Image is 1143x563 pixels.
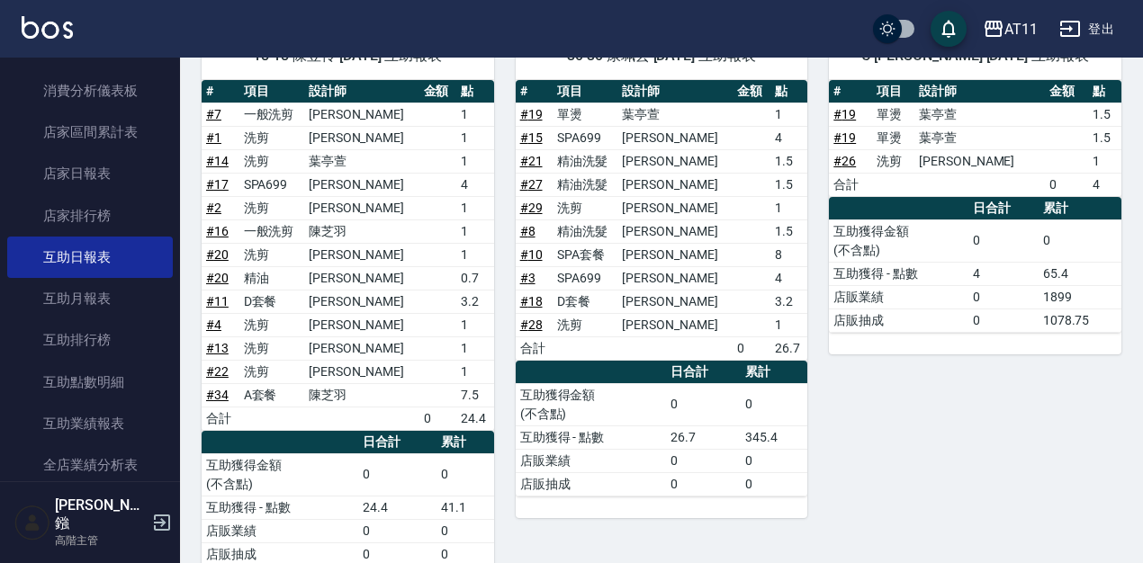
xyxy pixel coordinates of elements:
td: 0 [666,383,742,425]
td: 24.4 [456,407,494,430]
td: 單燙 [553,103,617,126]
td: [PERSON_NAME] [617,126,733,149]
h5: [PERSON_NAME]鏹 [55,496,147,532]
td: 0 [358,519,436,542]
td: 單燙 [872,103,914,126]
td: 互助獲得金額 (不含點) [202,453,358,496]
a: #17 [206,177,229,192]
table: a dense table [516,361,808,496]
td: [PERSON_NAME] [304,243,419,266]
td: 互助獲得 - 點數 [829,262,968,285]
td: 0 [968,308,1039,332]
td: 1 [770,313,808,336]
a: #21 [520,154,543,168]
td: 1 [456,196,494,219]
th: 設計師 [617,80,733,103]
td: 店販抽成 [516,472,666,496]
td: 0 [741,472,807,496]
td: 一般洗剪 [239,103,304,126]
td: 1.5 [1088,126,1121,149]
td: 65.4 [1039,262,1121,285]
td: 1 [456,243,494,266]
a: #26 [833,154,856,168]
td: 1.5 [1088,103,1121,126]
td: 洗剪 [239,243,304,266]
th: 點 [456,80,494,103]
td: 互助獲得 - 點數 [202,496,358,519]
td: 0 [666,449,742,472]
td: [PERSON_NAME] [304,336,419,360]
th: 金額 [733,80,770,103]
td: 1.5 [770,173,808,196]
td: 0 [741,449,807,472]
td: SPA699 [553,266,617,290]
td: 4 [968,262,1039,285]
td: 3.2 [456,290,494,313]
td: [PERSON_NAME] [617,173,733,196]
td: 合計 [202,407,239,430]
a: #15 [520,130,543,145]
td: 0 [666,472,742,496]
a: #19 [833,130,856,145]
a: 全店業績分析表 [7,444,173,486]
td: 一般洗剪 [239,219,304,243]
th: 日合計 [358,431,436,454]
td: 0 [741,383,807,425]
th: 設計師 [914,80,1045,103]
td: 陳芝羽 [304,383,419,407]
td: 1 [1088,149,1121,173]
a: #3 [520,271,535,285]
td: 店販抽成 [829,308,968,332]
td: 0 [358,453,436,496]
th: 項目 [239,80,304,103]
td: 1 [456,313,494,336]
a: 互助業績報表 [7,403,173,444]
a: #22 [206,364,229,379]
td: [PERSON_NAME] [304,126,419,149]
a: 店家日報表 [7,153,173,194]
td: 4 [1088,173,1121,196]
td: [PERSON_NAME] [617,290,733,313]
td: 26.7 [666,425,742,449]
td: [PERSON_NAME] [617,219,733,243]
td: [PERSON_NAME] [617,149,733,173]
td: 洗剪 [553,196,617,219]
td: 345.4 [741,425,807,449]
a: #27 [520,177,543,192]
a: #1 [206,130,221,145]
a: #11 [206,294,229,308]
img: Logo [22,16,73,39]
td: 41.1 [436,496,494,519]
a: #8 [520,224,535,238]
a: #7 [206,107,221,121]
td: 洗剪 [239,313,304,336]
div: AT11 [1004,18,1038,40]
table: a dense table [202,80,494,431]
a: #20 [206,271,229,285]
td: 合計 [829,173,871,196]
td: 店販業績 [829,285,968,308]
td: 店販業績 [202,519,358,542]
a: 互助月報表 [7,278,173,319]
td: [PERSON_NAME] [304,103,419,126]
td: 3.2 [770,290,808,313]
td: [PERSON_NAME] [617,313,733,336]
td: SPA699 [239,173,304,196]
td: 0 [436,519,494,542]
td: 24.4 [358,496,436,519]
th: 設計師 [304,80,419,103]
th: 累計 [741,361,807,384]
th: 項目 [872,80,914,103]
a: #4 [206,317,221,332]
td: 葉亭萱 [617,103,733,126]
th: # [202,80,239,103]
a: #10 [520,247,543,262]
td: 陳芝羽 [304,219,419,243]
a: #2 [206,201,221,215]
td: 7.5 [456,383,494,407]
a: 互助點數明細 [7,362,173,403]
table: a dense table [829,80,1121,197]
a: #14 [206,154,229,168]
td: 0.7 [456,266,494,290]
td: [PERSON_NAME] [304,173,419,196]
